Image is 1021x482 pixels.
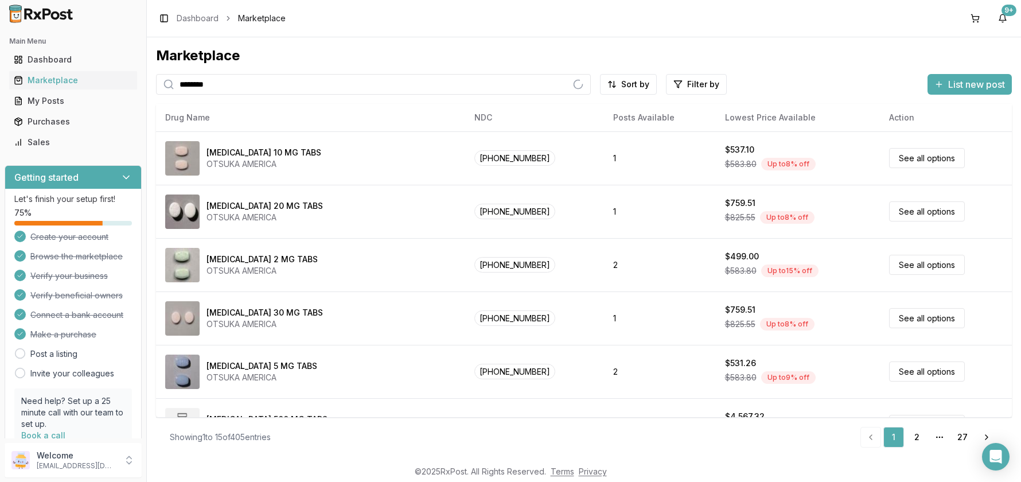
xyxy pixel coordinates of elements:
[906,427,927,448] a: 2
[165,141,200,176] img: Abilify 10 MG TABS
[474,257,555,273] span: [PHONE_NUMBER]
[760,211,815,224] div: Up to 8 % off
[9,111,137,132] a: Purchases
[725,197,755,209] div: $759.51
[725,265,757,277] span: $583.80
[238,13,286,24] span: Marketplace
[177,13,286,24] nav: breadcrumb
[206,318,323,330] div: OTSUKA AMERICA
[14,95,133,107] div: My Posts
[206,212,323,223] div: OTSUKA AMERICA
[5,112,142,131] button: Purchases
[165,408,200,442] img: Abiraterone Acetate 500 MG TABS
[5,133,142,151] button: Sales
[725,411,765,422] div: $4,567.32
[465,104,604,131] th: NDC
[761,158,816,170] div: Up to 8 % off
[5,92,142,110] button: My Posts
[156,104,465,131] th: Drug Name
[725,158,757,170] span: $583.80
[30,348,77,360] a: Post a listing
[928,80,1012,91] a: List new post
[604,291,716,345] td: 1
[474,204,555,219] span: [PHONE_NUMBER]
[604,185,716,238] td: 1
[604,131,716,185] td: 1
[725,251,759,262] div: $499.00
[604,345,716,398] td: 2
[621,79,649,90] span: Sort by
[5,50,142,69] button: Dashboard
[30,270,108,282] span: Verify your business
[761,265,819,277] div: Up to 15 % off
[30,231,108,243] span: Create your account
[760,318,815,331] div: Up to 8 % off
[9,132,137,153] a: Sales
[889,308,965,328] a: See all options
[14,193,132,205] p: Let's finish your setup first!
[14,207,32,219] span: 75 %
[889,415,965,435] a: See all options
[206,265,318,277] div: OTSUKA AMERICA
[206,414,328,425] div: [MEDICAL_DATA] 500 MG TABS
[5,71,142,90] button: Marketplace
[860,427,998,448] nav: pagination
[889,361,965,382] a: See all options
[206,372,317,383] div: OTSUKA AMERICA
[604,238,716,291] td: 2
[725,304,755,316] div: $759.51
[11,451,30,469] img: User avatar
[474,150,555,166] span: [PHONE_NUMBER]
[687,79,719,90] span: Filter by
[9,37,137,46] h2: Main Menu
[889,148,965,168] a: See all options
[9,70,137,91] a: Marketplace
[883,427,904,448] a: 1
[666,74,727,95] button: Filter by
[21,395,125,430] p: Need help? Set up a 25 minute call with our team to set up.
[206,254,318,265] div: [MEDICAL_DATA] 2 MG TABS
[206,307,323,318] div: [MEDICAL_DATA] 30 MG TABS
[928,74,1012,95] button: List new post
[14,137,133,148] div: Sales
[725,318,755,330] span: $825.55
[165,355,200,389] img: Abilify 5 MG TABS
[725,372,757,383] span: $583.80
[156,46,1012,65] div: Marketplace
[889,201,965,221] a: See all options
[993,9,1012,28] button: 9+
[206,360,317,372] div: [MEDICAL_DATA] 5 MG TABS
[30,329,96,340] span: Make a purchase
[14,170,79,184] h3: Getting started
[170,432,271,443] div: Showing 1 to 15 of 405 entries
[880,104,1012,131] th: Action
[30,368,114,379] a: Invite your colleagues
[14,54,133,65] div: Dashboard
[725,212,755,223] span: $825.55
[165,248,200,282] img: Abilify 2 MG TABS
[948,77,1005,91] span: List new post
[206,147,321,158] div: [MEDICAL_DATA] 10 MG TABS
[206,158,321,170] div: OTSUKA AMERICA
[604,104,716,131] th: Posts Available
[604,398,716,452] td: 1
[37,450,116,461] p: Welcome
[952,427,973,448] a: 27
[725,144,754,156] div: $537.10
[206,200,323,212] div: [MEDICAL_DATA] 20 MG TABS
[9,49,137,70] a: Dashboard
[177,13,219,24] a: Dashboard
[165,301,200,336] img: Abilify 30 MG TABS
[37,461,116,471] p: [EMAIL_ADDRESS][DOMAIN_NAME]
[30,309,123,321] span: Connect a bank account
[1001,5,1016,16] div: 9+
[600,74,657,95] button: Sort by
[761,371,816,384] div: Up to 9 % off
[716,104,880,131] th: Lowest Price Available
[14,116,133,127] div: Purchases
[474,417,555,433] span: [PHONE_NUMBER]
[982,443,1010,471] div: Open Intercom Messenger
[21,430,65,440] a: Book a call
[474,310,555,326] span: [PHONE_NUMBER]
[975,427,998,448] a: Go to next page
